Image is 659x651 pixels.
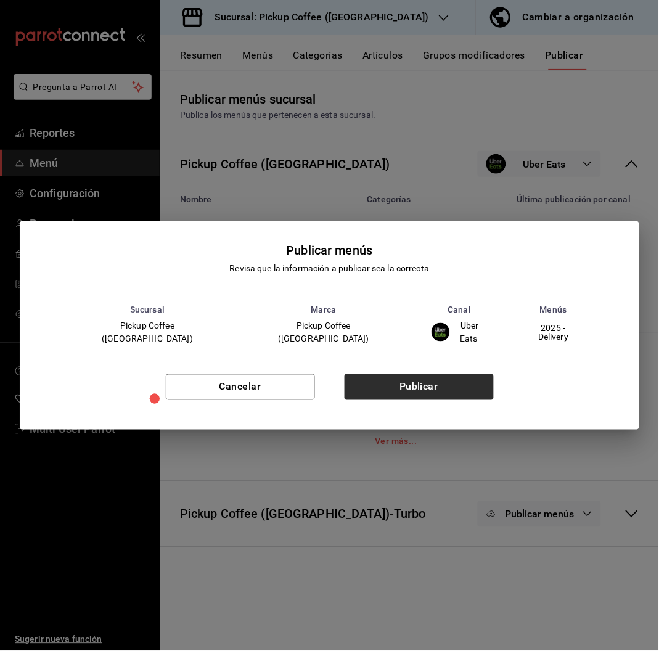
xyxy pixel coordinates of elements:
[166,374,315,400] button: Cancelar
[235,305,412,314] th: Marca
[412,305,507,314] th: Canal
[235,314,412,349] td: Pickup Coffee ([GEOGRAPHIC_DATA])
[432,319,488,344] div: Uber Eats
[59,305,235,314] th: Sucursal
[287,241,373,260] div: Publicar menús
[230,262,430,275] div: Revisa que la información a publicar sea la correcta
[345,374,494,400] button: Publicar
[59,314,235,349] td: Pickup Coffee ([GEOGRAPHIC_DATA])
[528,324,579,341] span: 2025 - Delivery
[507,305,600,314] th: Menús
